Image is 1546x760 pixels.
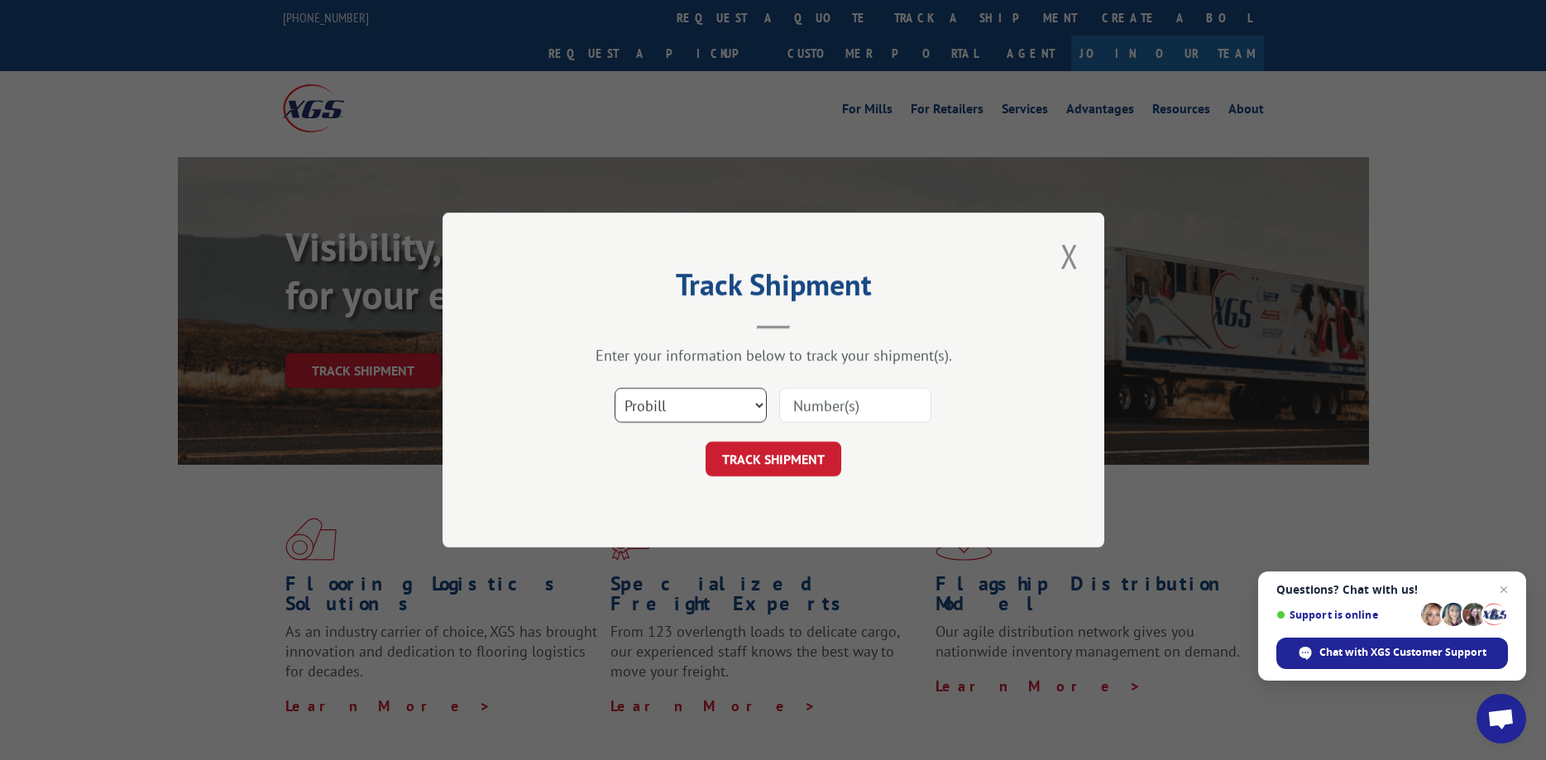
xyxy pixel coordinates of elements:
button: TRACK SHIPMENT [706,442,841,476]
input: Number(s) [779,388,931,423]
span: Questions? Chat with us! [1276,583,1508,596]
span: Support is online [1276,609,1415,621]
h2: Track Shipment [525,273,1022,304]
div: Enter your information below to track your shipment(s). [525,346,1022,365]
span: Chat with XGS Customer Support [1276,638,1508,669]
button: Close modal [1055,233,1084,279]
span: Chat with XGS Customer Support [1319,645,1486,660]
a: Open chat [1477,694,1526,743]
